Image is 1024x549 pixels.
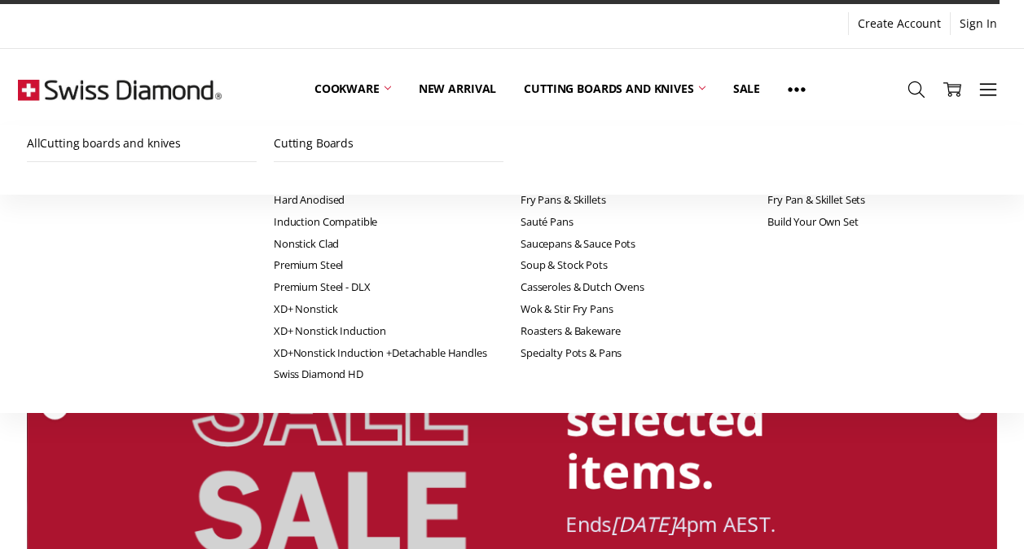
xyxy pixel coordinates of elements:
[849,12,950,35] a: Create Account
[951,12,1006,35] a: Sign In
[566,285,908,497] div: Up to 70% off RRP on selected items.
[566,513,908,536] div: Ends 4pm AEST.
[40,392,69,421] div: Previous
[301,53,405,125] a: Cookware
[510,53,719,125] a: Cutting boards and knives
[274,125,503,162] a: Cutting Boards
[719,53,774,125] a: Sale
[405,53,510,125] a: New arrival
[774,53,820,126] a: Show All
[955,392,984,421] div: Next
[612,510,675,538] em: [DATE]
[18,49,222,130] img: Free Shipping On Every Order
